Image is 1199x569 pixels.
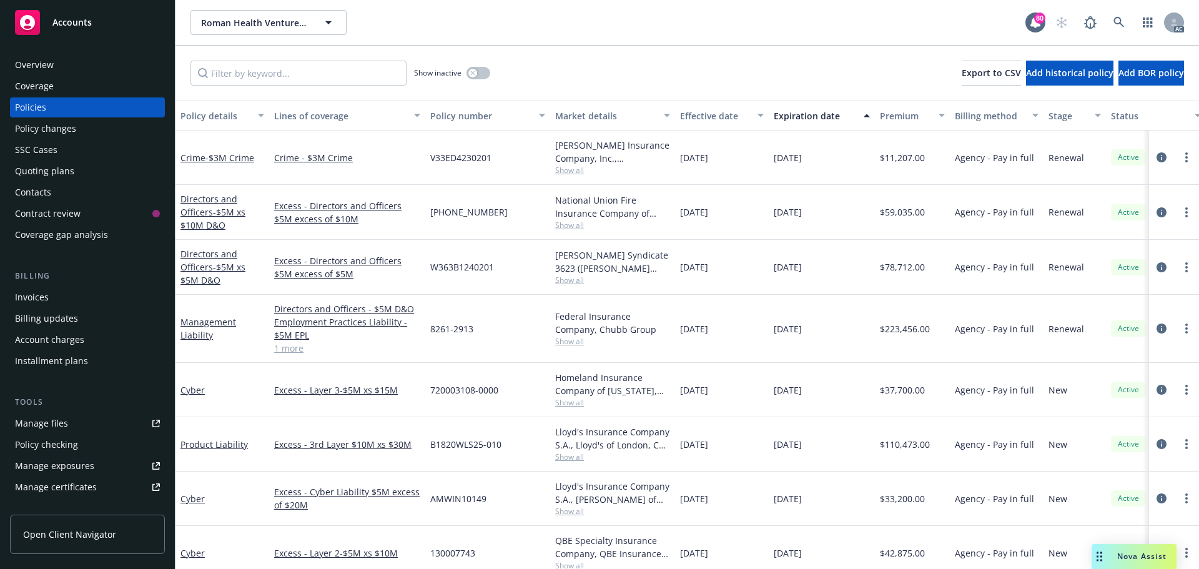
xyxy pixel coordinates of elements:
div: Status [1111,109,1187,122]
button: Lines of coverage [269,101,425,131]
a: Excess - Layer 2-$5M xs $10M [274,547,420,560]
span: - $3M Crime [205,152,254,164]
a: Excess - 3rd Layer $10M xs $30M [274,438,420,451]
input: Filter by keyword... [190,61,407,86]
span: [DATE] [774,205,802,219]
a: 1 more [274,342,420,355]
span: New [1049,438,1067,451]
div: Contract review [15,204,81,224]
span: [DATE] [680,547,708,560]
a: Manage exposures [10,456,165,476]
a: circleInformation [1154,150,1169,165]
div: Policy checking [15,435,78,455]
span: Active [1116,493,1141,504]
span: Open Client Navigator [23,528,116,541]
span: Agency - Pay in full [955,205,1034,219]
a: Cyber [180,547,205,559]
span: [DATE] [680,322,708,335]
span: Show all [555,165,670,176]
span: [PHONE_NUMBER] [430,205,508,219]
span: New [1049,383,1067,397]
span: Show all [555,336,670,347]
div: National Union Fire Insurance Company of [GEOGRAPHIC_DATA], [GEOGRAPHIC_DATA], AIG [555,194,670,220]
div: Policy details [180,109,250,122]
div: Coverage [15,76,54,96]
div: SSC Cases [15,140,57,160]
span: Show all [555,275,670,285]
button: Add historical policy [1026,61,1113,86]
span: Agency - Pay in full [955,260,1034,274]
span: Renewal [1049,205,1084,219]
div: Billing [10,270,165,282]
span: New [1049,492,1067,505]
div: Homeland Insurance Company of [US_STATE], Intact Insurance, Resilience Cyber Insurance Solutions [555,371,670,397]
a: Coverage gap analysis [10,225,165,245]
a: more [1179,260,1194,275]
span: Show inactive [414,67,461,78]
a: more [1179,437,1194,452]
span: 720003108-0000 [430,383,498,397]
div: Coverage gap analysis [15,225,108,245]
span: Active [1116,323,1141,334]
span: Renewal [1049,322,1084,335]
span: Show all [555,506,670,517]
a: Excess - Cyber Liability $5M excess of $20M [274,485,420,512]
button: Export to CSV [962,61,1021,86]
a: Directors and Officers - $5M D&O [274,302,420,315]
a: Installment plans [10,351,165,371]
a: Excess - Directors and Officers $5M excess of $5M [274,254,420,280]
a: Manage files [10,413,165,433]
span: Export to CSV [962,67,1021,79]
span: W363B1240201 [430,260,494,274]
span: $59,035.00 [880,205,925,219]
span: Show all [555,397,670,408]
button: Policy number [425,101,550,131]
span: [DATE] [774,438,802,451]
div: Drag to move [1092,544,1107,569]
span: Renewal [1049,151,1084,164]
span: [DATE] [680,438,708,451]
span: Active [1116,438,1141,450]
div: [PERSON_NAME] Syndicate 3623 ([PERSON_NAME] [PERSON_NAME] Limited), [PERSON_NAME] Group [555,249,670,275]
span: 130007743 [430,547,475,560]
span: Active [1116,384,1141,395]
a: Crime [180,152,254,164]
a: Start snowing [1049,10,1074,35]
a: circleInformation [1154,321,1169,336]
button: Expiration date [769,101,875,131]
div: Federal Insurance Company, Chubb Group [555,310,670,336]
a: circleInformation [1154,491,1169,506]
button: Add BOR policy [1118,61,1184,86]
a: Crime - $3M Crime [274,151,420,164]
span: [DATE] [680,205,708,219]
span: Roman Health Ventures Inc. [201,16,309,29]
a: more [1179,491,1194,506]
a: circleInformation [1154,437,1169,452]
span: [DATE] [680,492,708,505]
span: Agency - Pay in full [955,438,1034,451]
div: Quoting plans [15,161,74,181]
a: Manage certificates [10,477,165,497]
a: Search [1107,10,1132,35]
a: Policies [10,97,165,117]
span: Nova Assist [1117,551,1167,562]
a: more [1179,150,1194,165]
a: Policy changes [10,119,165,139]
div: 80 [1034,12,1045,24]
div: Stage [1049,109,1087,122]
span: Agency - Pay in full [955,492,1034,505]
div: Invoices [15,287,49,307]
span: Add historical policy [1026,67,1113,79]
a: Product Liability [180,438,248,450]
span: $78,712.00 [880,260,925,274]
div: Manage exposures [15,456,94,476]
span: Active [1116,262,1141,273]
a: Report a Bug [1078,10,1103,35]
div: [PERSON_NAME] Insurance Company, Inc., [PERSON_NAME] Group [555,139,670,165]
span: $110,473.00 [880,438,930,451]
button: Billing method [950,101,1044,131]
span: 8261-2913 [430,322,473,335]
span: [DATE] [774,492,802,505]
a: Management Liability [180,316,236,341]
